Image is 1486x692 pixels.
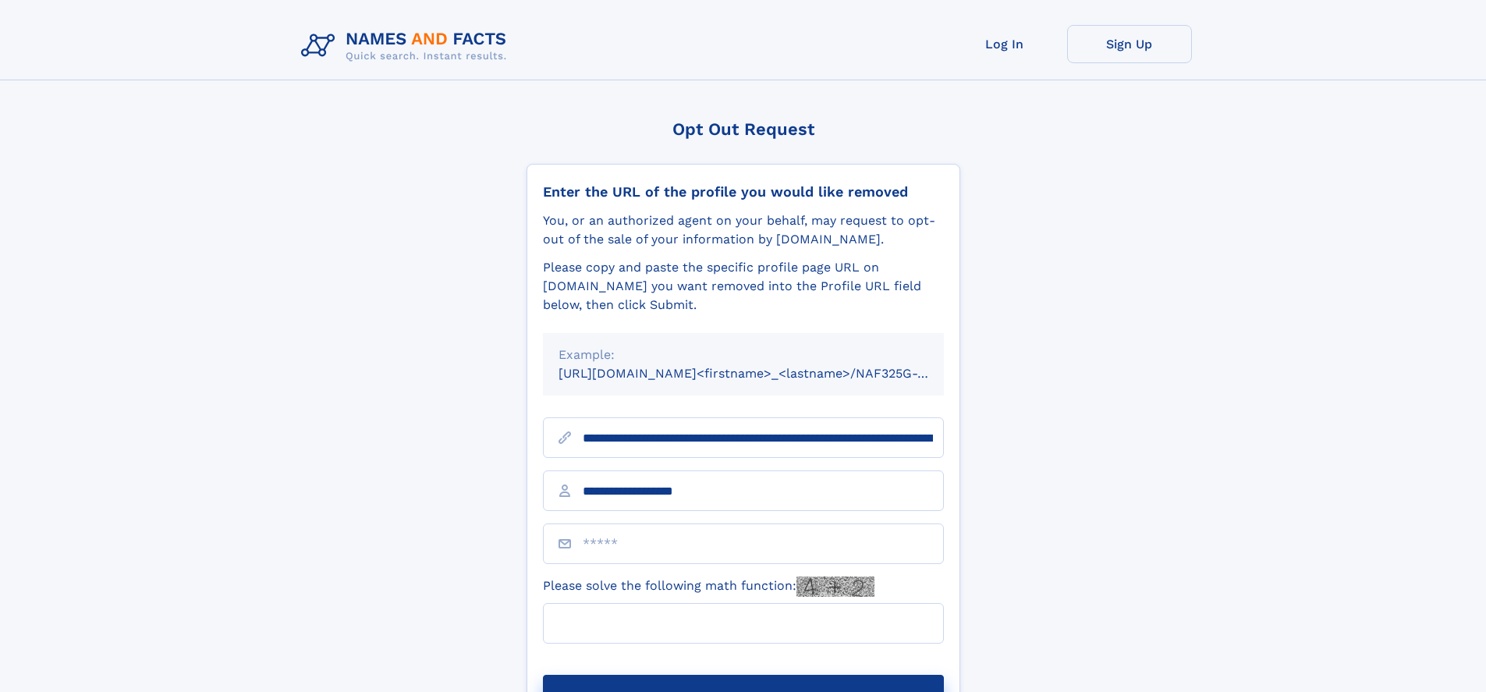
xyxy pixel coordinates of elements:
[527,119,960,139] div: Opt Out Request
[1067,25,1192,63] a: Sign Up
[559,366,974,381] small: [URL][DOMAIN_NAME]<firstname>_<lastname>/NAF325G-xxxxxxxx
[543,577,874,597] label: Please solve the following math function:
[543,258,944,314] div: Please copy and paste the specific profile page URL on [DOMAIN_NAME] you want removed into the Pr...
[559,346,928,364] div: Example:
[942,25,1067,63] a: Log In
[543,183,944,201] div: Enter the URL of the profile you would like removed
[295,25,520,67] img: Logo Names and Facts
[543,211,944,249] div: You, or an authorized agent on your behalf, may request to opt-out of the sale of your informatio...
